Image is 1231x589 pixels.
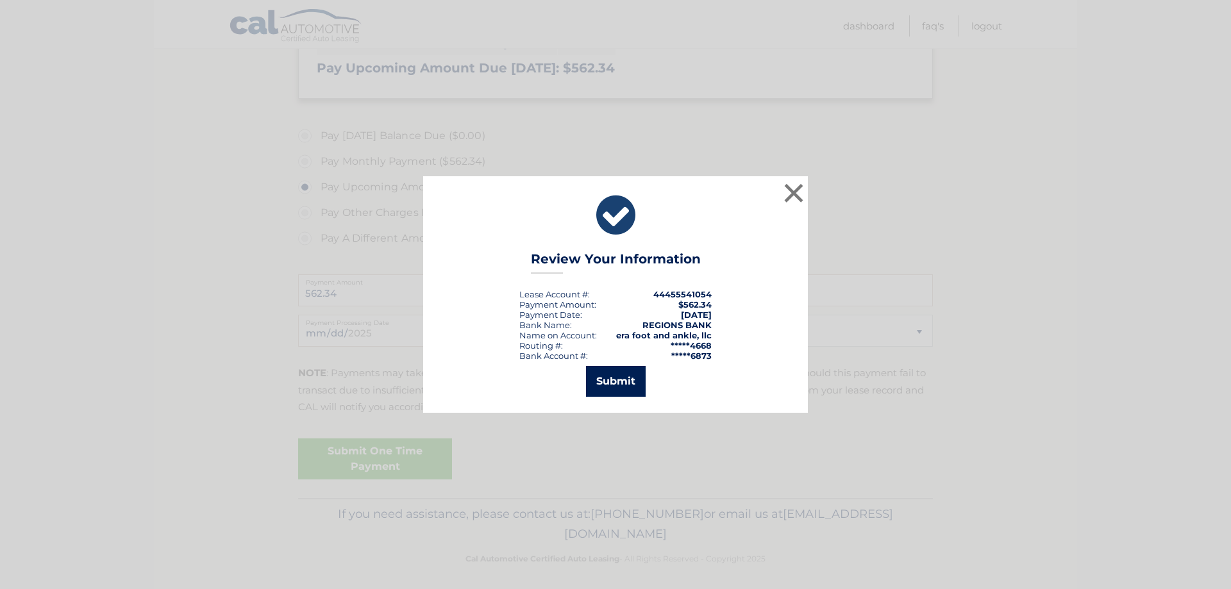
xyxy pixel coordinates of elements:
button: Submit [586,366,646,397]
div: Payment Amount: [519,299,596,310]
strong: 44455541054 [653,289,712,299]
span: $562.34 [678,299,712,310]
strong: REGIONS BANK [642,320,712,330]
div: Bank Account #: [519,351,588,361]
h3: Review Your Information [531,251,701,274]
div: Routing #: [519,340,563,351]
div: Lease Account #: [519,289,590,299]
strong: era foot and ankle, llc [616,330,712,340]
span: Payment Date [519,310,580,320]
button: × [781,180,807,206]
div: Name on Account: [519,330,597,340]
div: Bank Name: [519,320,572,330]
div: : [519,310,582,320]
span: [DATE] [681,310,712,320]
